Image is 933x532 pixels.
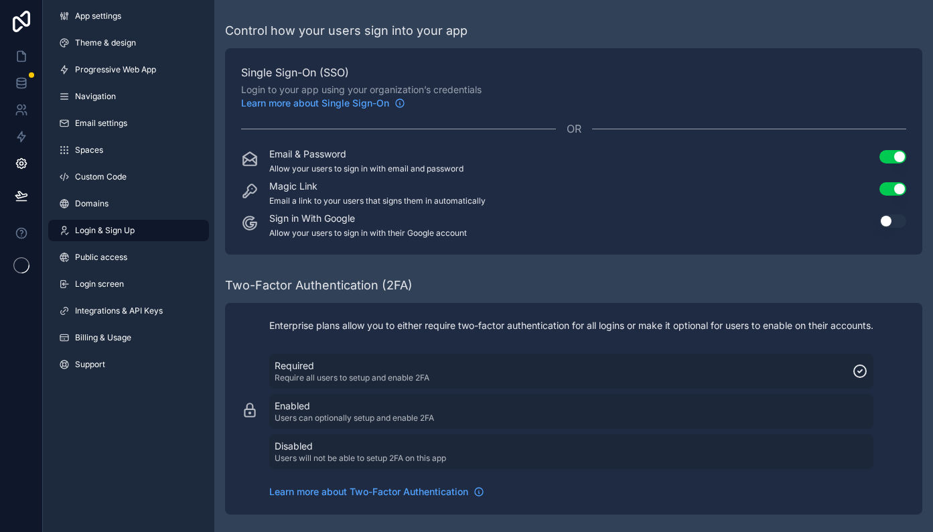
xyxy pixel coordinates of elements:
span: Single Sign-On (SSO) [241,64,906,80]
p: Users can optionally setup and enable 2FA [275,413,434,423]
div: Two-Factor Authentication (2FA) [225,276,413,295]
a: Learn more about Single Sign-On [241,96,405,110]
a: Theme & design [48,32,209,54]
p: Enterprise plans allow you to either require two-factor authentication for all logins or make it ... [269,319,873,332]
a: Progressive Web App [48,59,209,80]
span: App settings [75,11,121,21]
a: Domains [48,193,209,214]
a: Spaces [48,139,209,161]
a: Integrations & API Keys [48,300,209,322]
p: Allow your users to sign in with email and password [269,163,463,174]
p: Email & Password [269,147,463,161]
span: Integrations & API Keys [75,306,163,316]
span: Theme & design [75,38,136,48]
a: Billing & Usage [48,327,209,348]
p: Email a link to your users that signs them in automatically [269,196,486,206]
p: Magic Link [269,180,486,193]
p: Sign in With Google [269,212,467,225]
a: App settings [48,5,209,27]
a: Support [48,354,209,375]
p: Allow your users to sign in with their Google account [269,228,467,239]
span: Login screen [75,279,124,289]
span: Progressive Web App [75,64,156,75]
p: Users will not be able to setup 2FA on this app [275,453,446,464]
p: Disabled [275,440,446,453]
a: Custom Code [48,166,209,188]
div: Control how your users sign into your app [225,21,468,40]
span: Learn more about Two-Factor Authentication [269,485,468,498]
a: Learn more about Two-Factor Authentication [269,485,484,498]
p: Enabled [275,399,434,413]
span: Domains [75,198,109,209]
a: Email settings [48,113,209,134]
p: Require all users to setup and enable 2FA [275,373,429,383]
span: Email settings [75,118,127,129]
a: Public access [48,247,209,268]
span: Navigation [75,91,116,102]
span: OR [567,121,581,137]
span: Custom Code [75,172,127,182]
a: Navigation [48,86,209,107]
a: Login screen [48,273,209,295]
span: Learn more about Single Sign-On [241,96,389,110]
span: Spaces [75,145,103,155]
span: Login & Sign Up [75,225,135,236]
a: Login & Sign Up [48,220,209,241]
span: Support [75,359,105,370]
span: Billing & Usage [75,332,131,343]
p: Required [275,359,429,373]
span: Public access [75,252,127,263]
span: Login to your app using your organization’s credentials [241,83,906,110]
